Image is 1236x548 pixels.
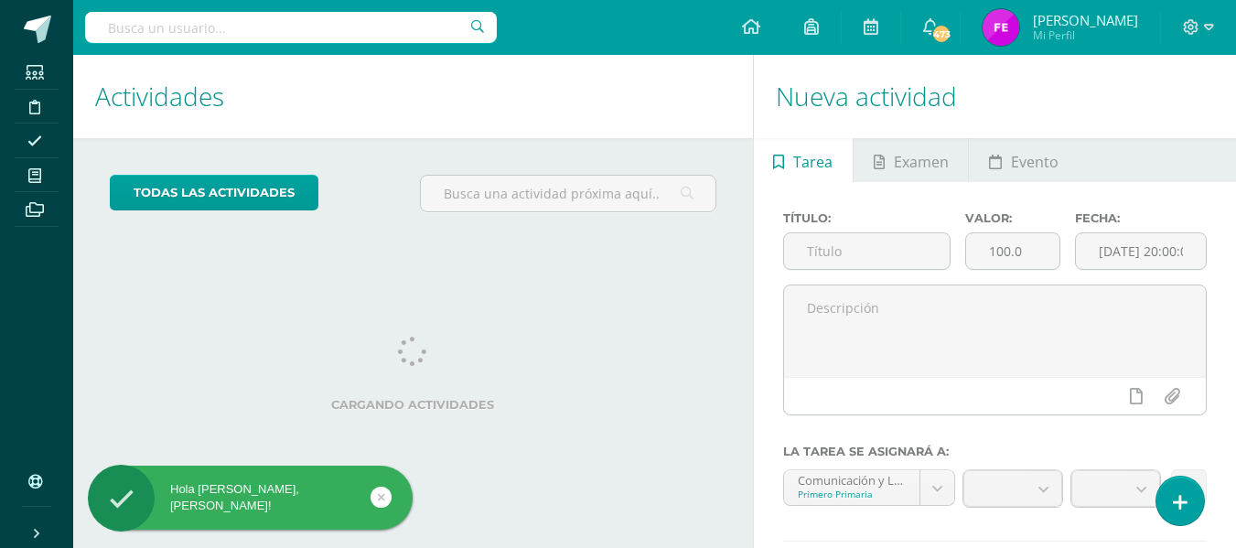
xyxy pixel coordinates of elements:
label: Valor: [965,211,1060,225]
span: [PERSON_NAME] [1033,11,1138,29]
a: todas las Actividades [110,175,318,210]
input: Puntos máximos [966,233,1059,269]
label: Cargando actividades [110,398,716,412]
div: Primero Primaria [798,488,906,500]
a: Evento [969,138,1078,182]
span: Examen [894,140,949,184]
span: Evento [1011,140,1059,184]
div: Hola [PERSON_NAME], [PERSON_NAME]! [88,481,413,514]
h1: Nueva actividad [776,55,1214,138]
span: Tarea [793,140,833,184]
input: Busca una actividad próxima aquí... [421,176,715,211]
span: Mi Perfil [1033,27,1138,43]
img: 188e24212a95fa4c1aa12f958deb3bbe.png [983,9,1019,46]
span: 473 [930,24,951,44]
input: Título [784,233,951,269]
label: La tarea se asignará a: [783,445,1207,458]
a: Tarea [754,138,853,182]
div: Comunicación y Lenguaje L-1 'C' [798,470,906,488]
input: Fecha de entrega [1076,233,1206,269]
input: Busca un usuario... [85,12,497,43]
a: Comunicación y Lenguaje L-1 'C'Primero Primaria [784,470,954,505]
label: Título: [783,211,951,225]
h1: Actividades [95,55,731,138]
label: Fecha: [1075,211,1207,225]
a: Examen [854,138,968,182]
